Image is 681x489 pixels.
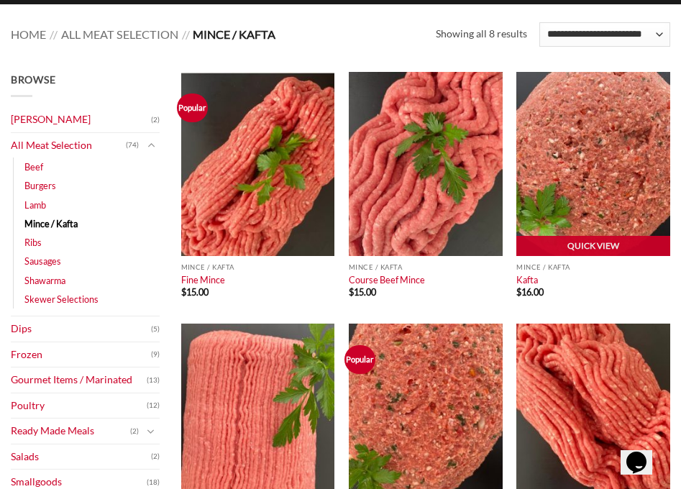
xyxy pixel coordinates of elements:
[11,27,46,41] a: Home
[24,196,46,214] a: Lamb
[516,286,544,298] bdi: 16.00
[151,344,160,365] span: (9)
[182,27,190,41] span: //
[142,424,160,439] button: Toggle
[151,446,160,467] span: (2)
[181,286,186,298] span: $
[11,419,130,444] a: Ready Made Meals
[61,27,178,41] a: All Meat Selection
[349,286,354,298] span: $
[24,233,42,252] a: Ribs
[193,27,275,41] span: Mince / Kafta
[11,107,151,132] a: [PERSON_NAME]
[516,286,521,298] span: $
[516,72,670,256] img: Kafta
[516,274,538,285] a: Kafta
[11,342,151,367] a: Frozen
[11,73,55,86] span: Browse
[349,72,503,256] img: Course Beef Mince
[24,157,43,176] a: Beef
[349,286,376,298] bdi: 15.00
[24,176,56,195] a: Burgers
[151,109,160,131] span: (2)
[24,290,99,309] a: Skewer Selections
[436,26,527,42] p: Showing all 8 results
[11,316,151,342] a: Dips
[181,263,335,271] p: Mince / Kafta
[181,274,225,285] a: Fine Mince
[539,22,670,47] select: Shop order
[142,137,160,153] button: Toggle
[349,274,425,285] a: Course Beef Mince
[130,421,139,442] span: (2)
[181,286,209,298] bdi: 15.00
[24,214,78,233] a: Mince / Kafta
[11,393,147,419] a: Poultry
[516,236,670,257] a: Quick View
[151,319,160,340] span: (5)
[516,263,670,271] p: Mince / Kafta
[11,444,151,470] a: Salads
[147,370,160,391] span: (13)
[181,72,335,256] img: Beef Mince
[349,263,503,271] p: Mince / Kafta
[621,431,667,475] iframe: chat widget
[24,271,65,290] a: Shawarma
[147,395,160,416] span: (12)
[50,27,58,41] span: //
[24,252,61,270] a: Sausages
[11,367,147,393] a: Gourmet Items / Marinated
[126,134,139,156] span: (74)
[11,133,126,158] a: All Meat Selection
